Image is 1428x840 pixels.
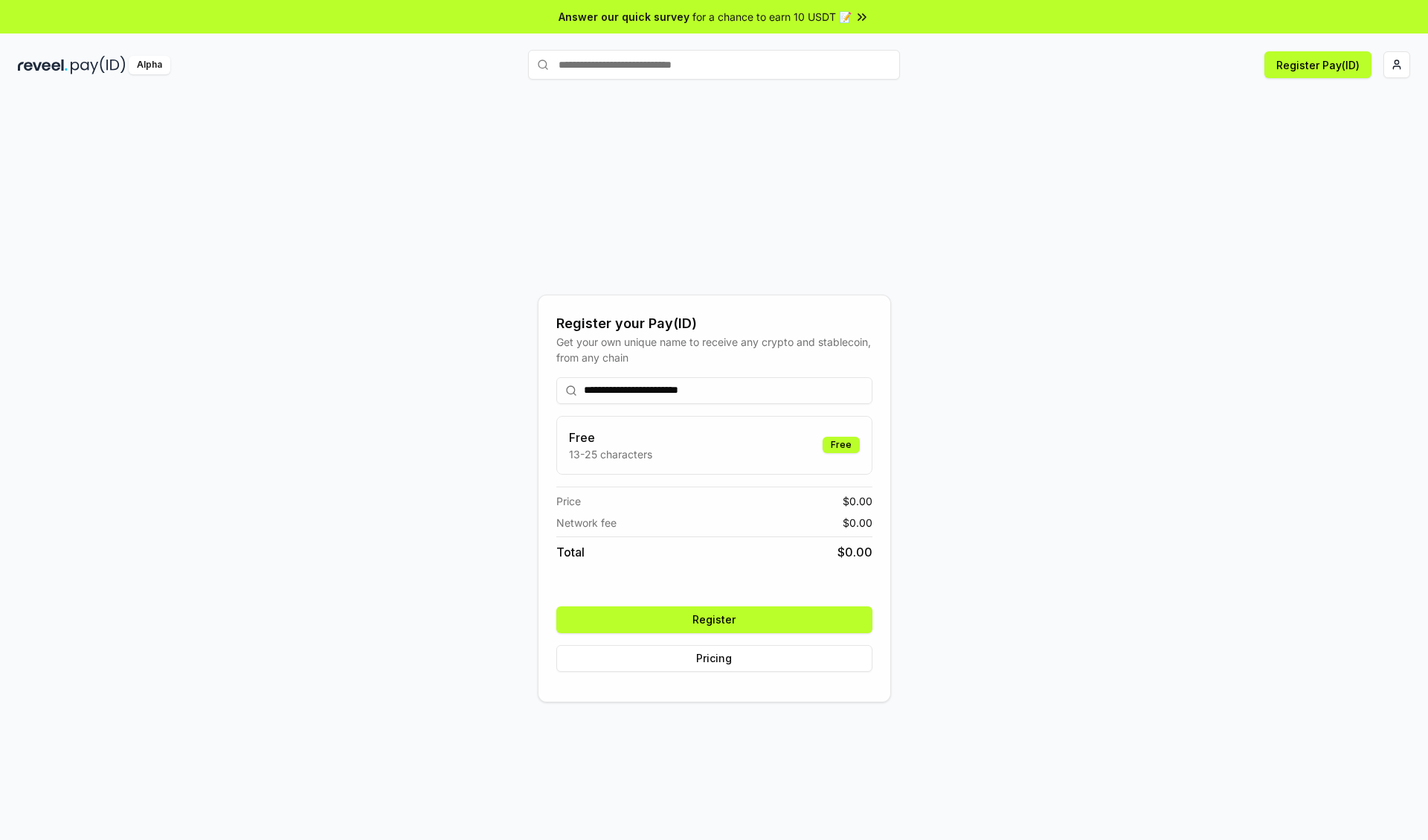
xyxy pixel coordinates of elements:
[569,429,652,446] h3: Free
[556,543,585,561] span: Total
[556,515,617,530] span: Network fee
[823,437,860,453] div: Free
[692,9,852,25] span: for a chance to earn 10 USDT 📝
[556,645,872,672] button: Pricing
[556,606,872,633] button: Register
[1264,51,1371,78] button: Register Pay(ID)
[556,334,872,365] div: Get your own unique name to receive any crypto and stablecoin, from any chain
[843,493,872,509] span: $ 0.00
[18,56,68,74] img: reveel_dark
[129,56,170,74] div: Alpha
[843,515,872,530] span: $ 0.00
[556,313,872,334] div: Register your Pay(ID)
[569,446,652,462] p: 13-25 characters
[837,543,872,561] span: $ 0.00
[556,493,581,509] span: Price
[559,9,689,25] span: Answer our quick survey
[71,56,126,74] img: pay_id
